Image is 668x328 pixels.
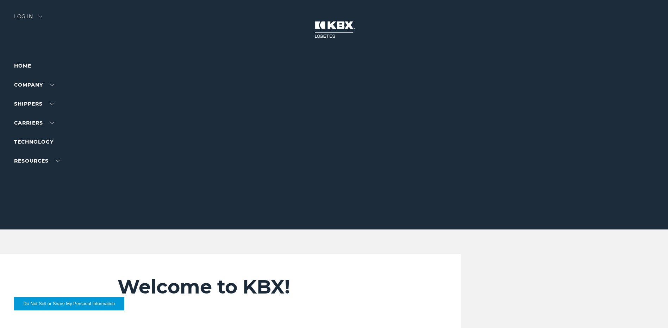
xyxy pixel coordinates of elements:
img: arrow [38,15,42,18]
a: RESOURCES [14,158,60,164]
a: SHIPPERS [14,101,54,107]
h2: Welcome to KBX! [118,275,418,298]
img: kbx logo [308,14,361,45]
button: Do Not Sell or Share My Personal Information [14,297,124,310]
div: Log in [14,14,42,24]
a: Home [14,63,31,69]
a: Carriers [14,120,54,126]
a: Technology [14,139,54,145]
a: Company [14,82,54,88]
